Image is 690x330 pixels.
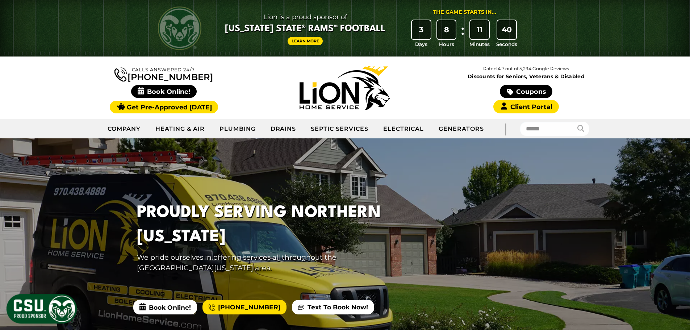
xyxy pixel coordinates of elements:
[5,293,78,325] img: CSU Sponsor Badge
[470,20,489,39] div: 11
[304,120,376,138] a: Septic Services
[496,41,517,48] span: Seconds
[459,20,466,48] div: :
[500,85,552,98] a: Coupons
[133,300,197,314] span: Book Online!
[497,20,516,39] div: 40
[469,41,490,48] span: Minutes
[137,201,401,249] h1: PROUDLY SERVING NORTHERN [US_STATE]
[288,37,323,45] a: Learn More
[437,20,456,39] div: 8
[431,120,491,138] a: Generators
[202,300,287,314] a: [PHONE_NUMBER]
[225,11,385,23] span: Lion is a proud sponsor of
[114,66,213,82] a: [PHONE_NUMBER]
[131,85,197,98] span: Book Online!
[493,100,559,113] a: Client Portal
[300,66,390,110] img: Lion Home Service
[439,41,454,48] span: Hours
[437,74,615,79] span: Discounts for Seniors, Veterans & Disabled
[292,300,374,314] a: Text To Book Now!
[158,7,201,50] img: CSU Rams logo
[212,120,263,138] a: Plumbing
[433,8,496,16] div: The Game Starts in...
[491,119,520,138] div: |
[137,252,401,273] p: We pride ourselves in offering services all throughout the [GEOGRAPHIC_DATA][US_STATE] area.
[148,120,212,138] a: Heating & Air
[415,41,427,48] span: Days
[225,23,385,35] span: [US_STATE] State® Rams™ Football
[376,120,432,138] a: Electrical
[412,20,431,39] div: 3
[100,120,149,138] a: Company
[435,65,616,73] p: Rated 4.7 out of 5,294 Google Reviews
[110,101,218,113] a: Get Pre-Approved [DATE]
[263,120,304,138] a: Drains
